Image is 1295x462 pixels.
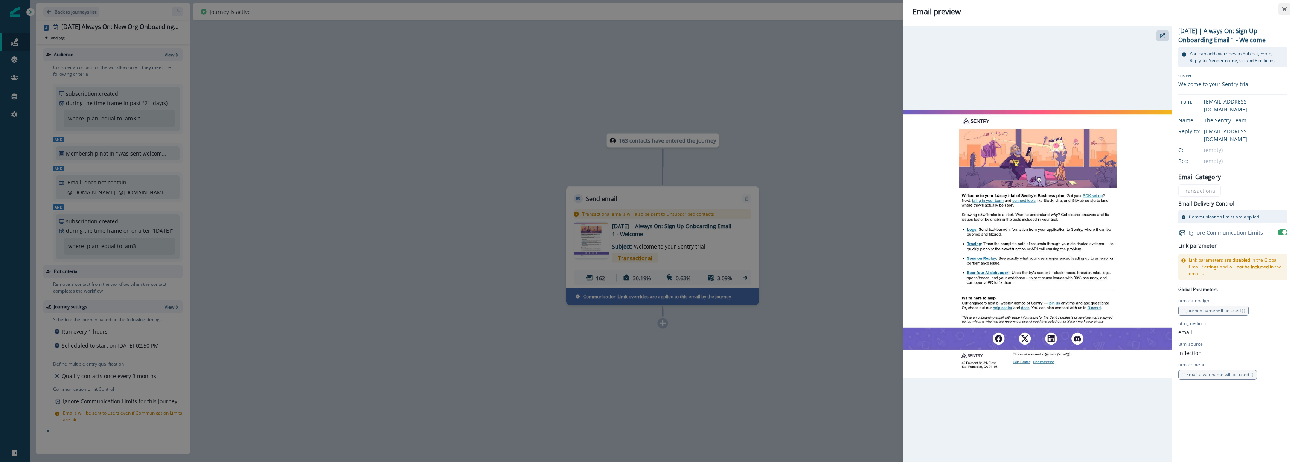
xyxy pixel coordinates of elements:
h2: Link parameter [1178,241,1217,251]
div: Email preview [913,6,1286,17]
div: From: [1178,98,1216,105]
span: {{ Email asset name will be used }} [1181,371,1254,378]
p: email [1178,328,1192,336]
p: Global Parameters [1178,285,1218,293]
p: You can add overrides to Subject, From, Reply-to, Sender name, Cc and Bcc fields [1190,50,1284,64]
p: utm_medium [1178,320,1206,327]
p: Subject [1178,73,1250,80]
button: Close [1278,3,1290,15]
p: inflection [1178,349,1202,357]
p: utm_content [1178,361,1204,368]
p: [DATE] | Always On: Sign Up Onboarding Email 1 - Welcome [1178,26,1287,44]
p: utm_source [1178,341,1203,348]
div: (empty) [1204,157,1287,165]
span: {{ Journey name will be used }} [1181,307,1246,314]
span: disabled [1233,257,1250,263]
img: email asset unavailable [903,110,1172,378]
div: Cc: [1178,146,1216,154]
div: Reply to: [1178,127,1216,135]
div: (empty) [1204,146,1287,154]
div: [EMAIL_ADDRESS][DOMAIN_NAME] [1204,127,1287,143]
p: utm_campaign [1178,297,1209,304]
div: Name: [1178,116,1216,124]
p: Link parameters are in the Global Email Settings and will in the emails. [1189,257,1284,277]
div: Welcome to your Sentry trial [1178,80,1250,88]
div: [EMAIL_ADDRESS][DOMAIN_NAME] [1204,98,1287,113]
div: Bcc: [1178,157,1216,165]
span: not be included [1237,264,1269,270]
div: The Sentry Team [1204,116,1287,124]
